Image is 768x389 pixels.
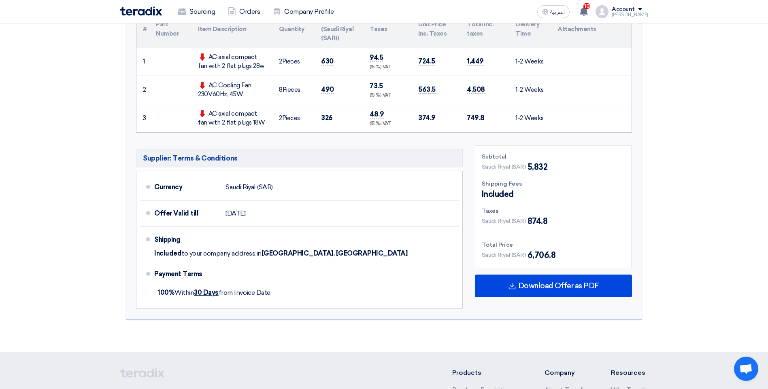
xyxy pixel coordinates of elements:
[467,85,485,94] span: 4,508
[545,368,587,378] li: Company
[452,368,521,378] li: Products
[321,114,333,122] span: 326
[509,48,551,76] td: 1-2 Weeks
[154,249,181,258] span: Included
[460,11,509,48] th: Total Inc. taxes
[136,11,149,48] th: #
[370,82,383,90] span: 73.5
[191,11,272,48] th: Item Description
[583,3,590,9] span: 10
[528,215,548,227] span: 874.8
[226,180,273,195] div: Saudi Riyal (SAR)
[370,121,405,127] div: (15 %) VAT
[370,64,405,71] div: (15 %) VAT
[467,57,484,66] span: 1,449
[279,86,283,93] span: 8
[370,53,383,62] span: 94.5
[551,11,632,48] th: Attachments
[482,188,514,200] span: Included
[226,209,245,218] span: [DATE]
[611,368,648,378] li: Resources
[612,6,635,13] div: Account
[482,163,526,171] span: Saudi Riyal (SAR)
[136,76,149,104] td: 2
[482,251,526,259] span: Saudi Riyal (SAR)
[198,81,266,99] div: AC Cooling Fan 230V,60Hz, 45W
[596,5,608,18] img: profile_test.png
[172,3,221,21] a: Sourcing
[120,6,162,16] img: Teradix logo
[154,204,219,223] div: Offer Valid till
[509,76,551,104] td: 1-2 Weeks
[262,249,408,258] span: [GEOGRAPHIC_DATA], [GEOGRAPHIC_DATA]
[279,58,282,65] span: 2
[482,241,625,249] div: Total Price
[136,104,149,132] td: 3
[482,180,625,188] div: Shipping Fees
[370,92,405,99] div: (15 %) VAT
[537,5,570,18] button: العربية
[136,149,463,167] h5: Supplier: Terms & Conditions
[418,114,436,122] span: 374.9
[550,9,565,15] span: العربية
[272,104,315,132] td: Pieces
[363,11,412,48] th: Taxes
[154,264,449,284] div: Payment Terms
[321,85,334,94] span: 490
[509,104,551,132] td: 1-2 Weeks
[734,357,758,381] div: Open chat
[315,11,363,48] th: Unit Price (Saudi Riyal (SAR))
[157,289,174,296] strong: 100%
[370,110,384,118] span: 48.9
[467,114,485,122] span: 749.8
[149,11,191,48] th: Part Number
[272,76,315,104] td: Pieces
[157,289,271,296] span: Within from Invoice Date.
[272,11,315,48] th: Quantity
[198,53,266,71] div: AC axial compact fan with 2 flat plugs 28w
[194,289,219,296] u: 30 Days
[518,282,599,290] span: Download Offer as PDF
[482,217,526,225] span: Saudi Riyal (SAR)
[154,178,219,197] div: Currency
[198,109,266,127] div: AC axial compact fan with 2 flat plugs 18W
[266,3,340,21] a: Company Profile
[272,48,315,76] td: Pieces
[482,152,625,161] div: Subtotal
[181,249,262,258] span: to your company address in
[418,85,436,94] span: 563.5
[418,57,435,66] span: 724.5
[154,230,219,249] div: Shipping
[221,3,266,21] a: Orders
[321,57,334,66] span: 630
[136,48,149,76] td: 1
[612,13,648,17] div: [PERSON_NAME]
[528,249,556,261] span: 6,706.8
[482,207,625,215] div: Taxes
[528,161,548,173] span: 5,832
[412,11,460,48] th: Unit Price Inc. Taxes
[279,114,282,122] span: 2
[509,11,551,48] th: Delivery Time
